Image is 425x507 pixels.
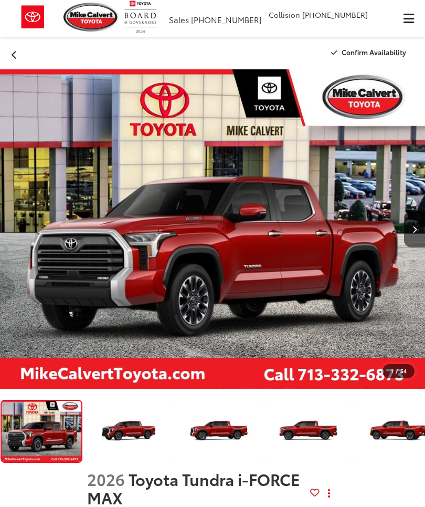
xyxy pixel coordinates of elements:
img: 2026 Toyota Tundra i-FORCE MAX Limited i-FORCE MAX [1,401,82,462]
img: Mike Calvert Toyota [63,3,119,32]
span: 2026 [87,468,125,490]
span: 54 [400,367,407,375]
span: dropdown dots [328,489,330,498]
button: Actions [320,484,338,503]
img: 2026 Toyota Tundra i-FORCE MAX Limited i-FORCE MAX [265,399,351,463]
a: Expand Photo 0 [1,400,82,463]
span: 1 [391,367,393,375]
img: 2026 Toyota Tundra i-FORCE MAX Limited i-FORCE MAX [176,399,262,463]
span: [PHONE_NUMBER] [191,14,261,25]
button: Next image [404,211,425,247]
a: Expand Photo 1 [88,400,172,463]
button: Confirm Availability [325,43,415,61]
span: Confirm Availability [342,47,406,57]
span: / [395,367,399,375]
span: [PHONE_NUMBER] [302,9,368,20]
img: 2026 Toyota Tundra i-FORCE MAX Limited i-FORCE MAX [87,399,172,463]
span: Collision [269,9,300,20]
a: Expand Photo 3 [266,400,350,463]
a: Expand Photo 2 [177,400,261,463]
span: Sales [169,14,189,25]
